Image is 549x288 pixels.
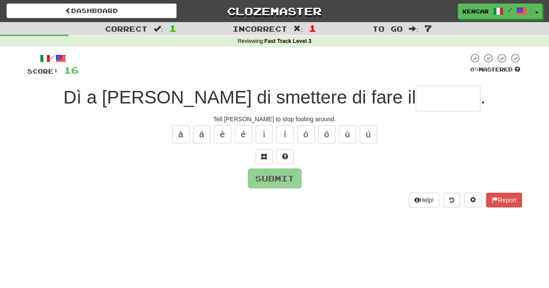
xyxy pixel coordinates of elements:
span: Correct [105,24,148,33]
button: ò [297,125,315,143]
button: Submit [248,168,302,188]
a: Clozemaster [190,3,360,19]
button: è [214,125,231,143]
button: á [193,125,210,143]
span: KenCar [463,7,489,15]
span: 16 [64,65,79,75]
span: . [480,87,486,107]
button: Switch sentence to multiple choice alt+p [256,149,273,164]
span: : [293,25,303,32]
span: Dì a [PERSON_NAME] di smettere di fare il [63,87,416,107]
button: é [235,125,252,143]
span: 0 % [470,66,479,73]
button: Help! [409,193,440,207]
button: à [172,125,190,143]
span: : [154,25,163,32]
span: Incorrect [233,24,287,33]
button: ù [339,125,356,143]
button: Single letter hint - you only get 1 per sentence and score half the points! alt+h [276,149,294,164]
span: Score: [27,68,59,75]
div: / [27,53,79,64]
span: : [409,25,418,32]
span: 1 [169,23,177,33]
span: To go [372,24,403,33]
a: KenCar / [458,3,532,19]
div: Mastered [468,66,522,74]
button: ì [256,125,273,143]
span: 7 [424,23,432,33]
span: 1 [309,23,316,33]
a: Dashboard [7,3,177,18]
button: Round history (alt+y) [444,193,460,207]
button: Report [486,193,522,207]
strong: Fast Track Level 3 [264,38,312,44]
button: ó [318,125,335,143]
span: / [508,7,512,13]
button: ú [360,125,377,143]
div: Tell [PERSON_NAME] to stop fooling around. [27,115,522,123]
button: í [276,125,294,143]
